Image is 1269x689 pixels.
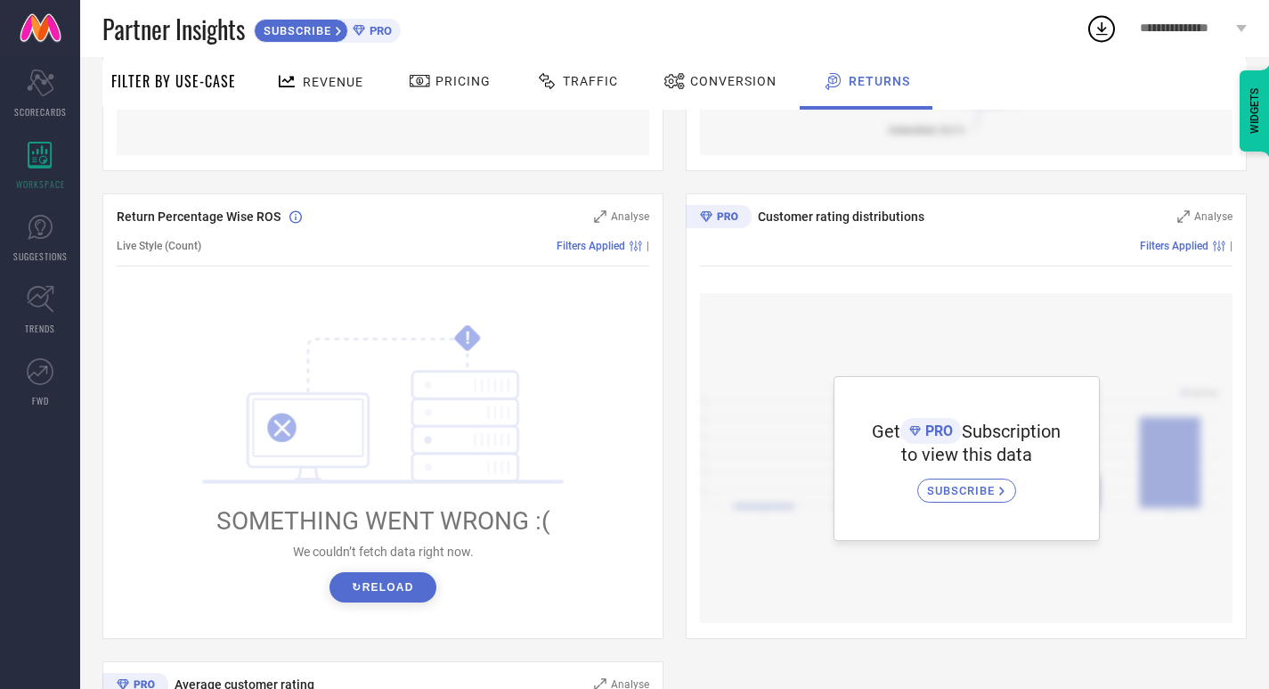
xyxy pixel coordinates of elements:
[1177,210,1190,223] svg: Zoom
[16,177,65,191] span: WORKSPACE
[1230,240,1232,252] span: |
[32,394,49,407] span: FWD
[690,74,777,88] span: Conversion
[117,240,201,252] span: Live Style (Count)
[686,205,752,232] div: Premium
[435,74,491,88] span: Pricing
[557,240,625,252] span: Filters Applied
[849,74,910,88] span: Returns
[14,105,67,119] span: SCORECARDS
[102,11,245,47] span: Partner Insights
[1194,210,1232,223] span: Analyse
[1140,240,1208,252] span: Filters Applied
[901,444,1032,465] span: to view this data
[13,250,68,263] span: SUGGESTIONS
[466,328,470,349] tspan: !
[611,210,649,223] span: Analyse
[563,74,618,88] span: Traffic
[594,210,606,223] svg: Zoom
[647,240,649,252] span: |
[917,465,1016,503] a: SUBSCRIBE
[255,24,336,37] span: SUBSCRIBE
[216,506,550,536] span: SOMETHING WENT WRONG :(
[962,421,1061,442] span: Subscription
[921,422,953,439] span: PRO
[303,75,363,89] span: Revenue
[117,209,281,224] span: Return Percentage Wise ROS
[927,484,999,497] span: SUBSCRIBE
[254,14,401,43] a: SUBSCRIBEPRO
[1086,12,1118,45] div: Open download list
[293,545,474,559] span: We couldn’t fetch data right now.
[25,322,55,335] span: TRENDS
[872,421,900,442] span: Get
[111,70,236,92] span: Filter By Use-Case
[329,572,435,603] button: ↻Reload
[365,24,392,37] span: PRO
[758,209,924,224] span: Customer rating distributions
